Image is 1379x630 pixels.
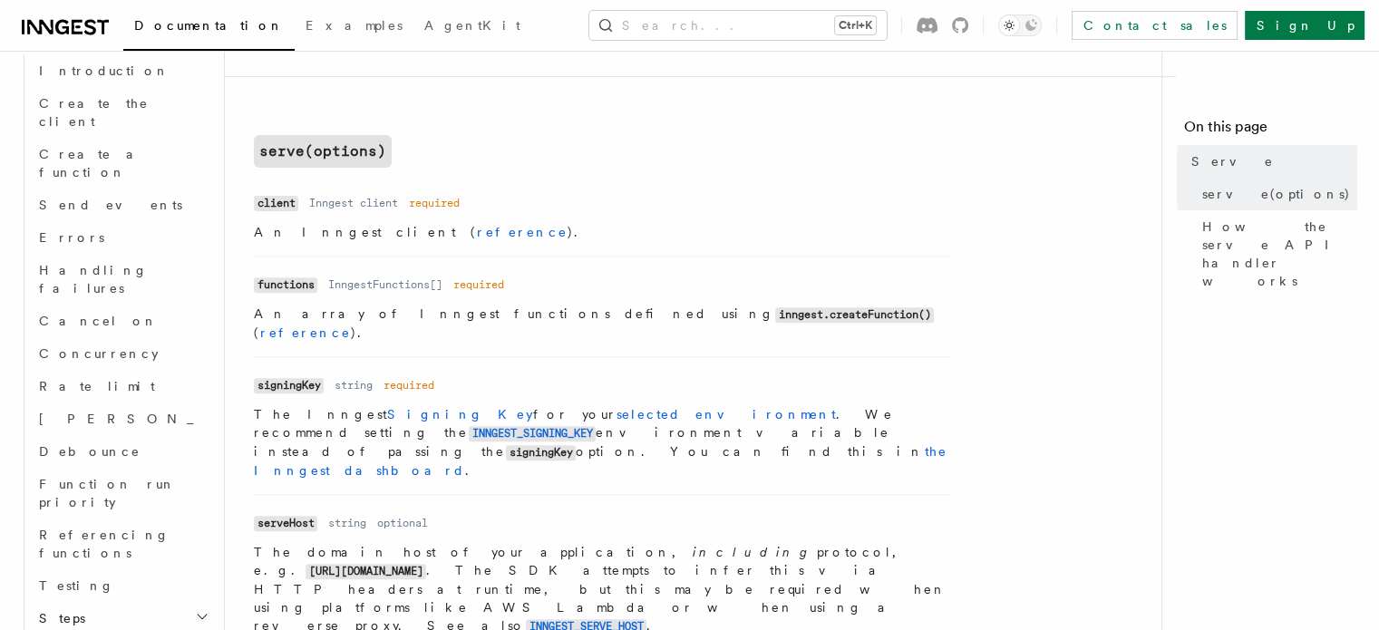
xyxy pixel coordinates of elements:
[254,378,324,393] code: signingKey
[32,337,213,370] a: Concurrency
[1184,145,1357,178] a: Serve
[413,5,531,49] a: AgentKit
[39,379,155,393] span: Rate limit
[254,305,950,342] p: An array of Inngest functions defined using ( ).
[387,407,533,422] a: Signing Key
[39,578,114,593] span: Testing
[39,346,159,361] span: Concurrency
[32,468,213,519] a: Function run priority
[1184,116,1357,145] h4: On this page
[32,254,213,305] a: Handling failures
[39,412,305,426] span: [PERSON_NAME]
[309,196,398,210] dd: Inngest client
[328,277,442,292] dd: InngestFunctions[]
[254,405,950,480] p: The Inngest for your . We recommend setting the environment variable instead of passing the optio...
[39,63,170,78] span: Introduction
[260,325,351,340] a: reference
[1195,178,1357,210] a: serve(options)
[32,189,213,221] a: Send events
[384,378,434,393] dd: required
[1191,152,1274,170] span: Serve
[775,307,934,323] code: inngest.createFunction()
[123,5,295,51] a: Documentation
[32,87,213,138] a: Create the client
[134,18,284,33] span: Documentation
[39,444,141,459] span: Debounce
[39,230,104,245] span: Errors
[295,5,413,49] a: Examples
[1072,11,1238,40] a: Contact sales
[254,277,317,293] code: functions
[32,609,85,627] span: Steps
[306,564,426,579] code: [URL][DOMAIN_NAME]
[32,519,213,569] a: Referencing functions
[1245,11,1364,40] a: Sign Up
[835,16,876,34] kbd: Ctrl+K
[1202,185,1351,203] span: serve(options)
[306,18,403,33] span: Examples
[409,196,460,210] dd: required
[39,96,149,129] span: Create the client
[32,54,213,87] a: Introduction
[453,277,504,292] dd: required
[377,516,428,530] dd: optional
[32,370,213,402] a: Rate limit
[39,314,158,328] span: Cancel on
[254,196,298,211] code: client
[39,263,148,296] span: Handling failures
[32,305,213,337] a: Cancel on
[335,378,373,393] dd: string
[617,407,836,422] a: selected environment
[32,221,213,254] a: Errors
[469,425,596,440] a: INNGEST_SIGNING_KEY
[693,545,817,559] em: including
[328,516,366,530] dd: string
[506,445,576,460] code: signingKey
[254,135,392,168] a: serve(options)
[1202,218,1357,290] span: How the serve API handler works
[32,569,213,602] a: Testing
[1195,210,1357,297] a: How the serve API handler works
[39,147,147,179] span: Create a function
[254,516,317,531] code: serveHost
[477,225,568,239] a: reference
[589,11,887,40] button: Search...Ctrl+K
[39,528,170,560] span: Referencing functions
[998,15,1042,36] button: Toggle dark mode
[32,435,213,468] a: Debounce
[39,477,176,509] span: Function run priority
[424,18,520,33] span: AgentKit
[254,223,950,241] p: An Inngest client ( ).
[32,138,213,189] a: Create a function
[469,426,596,441] code: INNGEST_SIGNING_KEY
[39,198,182,212] span: Send events
[32,402,213,435] a: [PERSON_NAME]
